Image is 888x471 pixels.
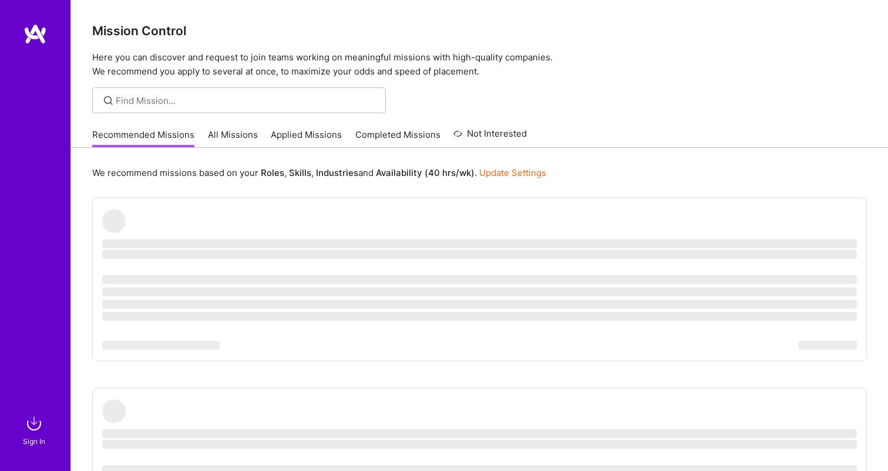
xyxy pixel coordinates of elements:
[316,167,358,178] b: Industries
[92,167,546,179] p: We recommend missions based on your , , and .
[261,167,284,178] b: Roles
[479,167,546,178] a: Update Settings
[208,128,258,148] a: All Missions
[92,128,194,148] a: Recommended Missions
[376,167,475,178] b: Availability (40 hrs/wk)
[115,68,124,77] img: tab_keywords_by_traffic_grey.svg
[23,435,45,448] div: Sign In
[31,31,129,40] div: Domain: [DOMAIN_NAME]
[33,19,58,28] div: v 4.0.25
[116,94,377,107] input: Find Mission...
[92,50,867,79] p: Here you can discover and request to join teams working on meaningful missions with high-quality ...
[102,94,115,107] i: icon SearchGrey
[92,23,867,38] h3: Mission Control
[127,69,203,77] div: Keywords nach Traffic
[453,127,527,148] a: Not Interested
[22,412,46,435] img: sign in
[19,31,28,40] img: website_grey.svg
[271,128,342,148] a: Applied Missions
[60,69,86,77] div: Domain
[23,23,47,45] img: logo
[355,128,440,148] a: Completed Missions
[19,19,28,28] img: logo_orange.svg
[289,167,311,178] b: Skills
[48,68,57,77] img: tab_domain_overview_orange.svg
[25,412,46,448] a: sign inSign In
